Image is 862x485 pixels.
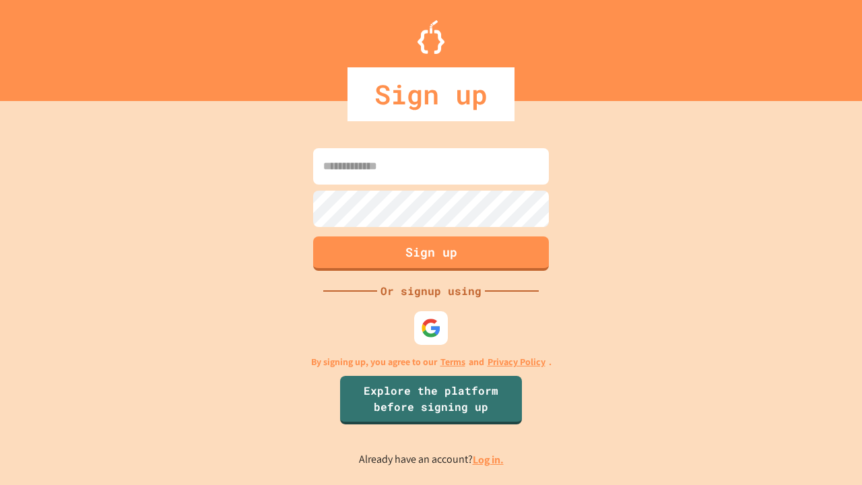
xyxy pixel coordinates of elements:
[473,453,504,467] a: Log in.
[347,67,515,121] div: Sign up
[311,355,552,369] p: By signing up, you agree to our and .
[418,20,444,54] img: Logo.svg
[359,451,504,468] p: Already have an account?
[340,376,522,424] a: Explore the platform before signing up
[421,318,441,338] img: google-icon.svg
[440,355,465,369] a: Terms
[488,355,545,369] a: Privacy Policy
[377,283,485,299] div: Or signup using
[313,236,549,271] button: Sign up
